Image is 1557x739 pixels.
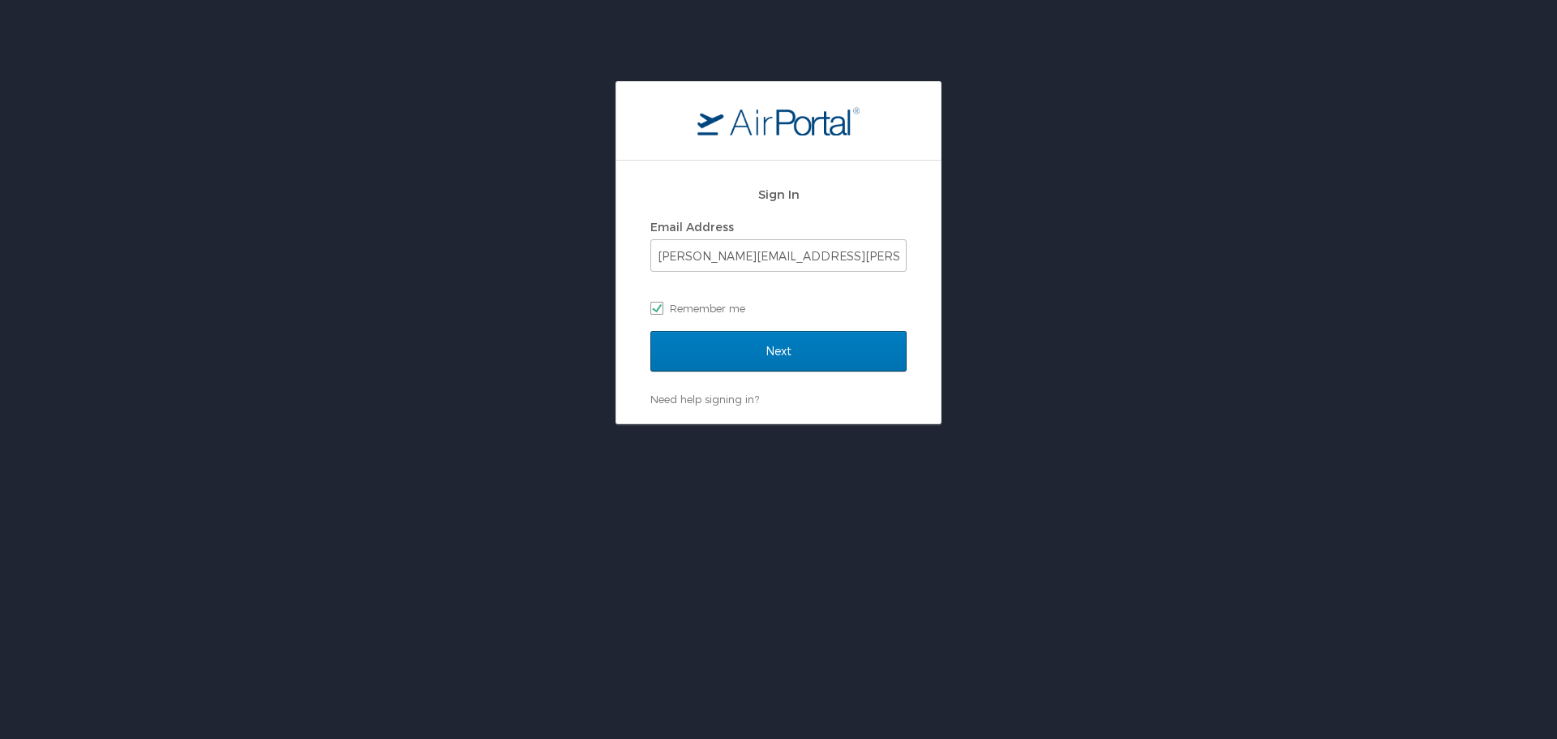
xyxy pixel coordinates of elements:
a: Need help signing in? [650,393,759,406]
label: Email Address [650,220,734,234]
label: Remember me [650,296,907,320]
h2: Sign In [650,185,907,204]
img: logo [697,106,860,135]
input: Next [650,331,907,372]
